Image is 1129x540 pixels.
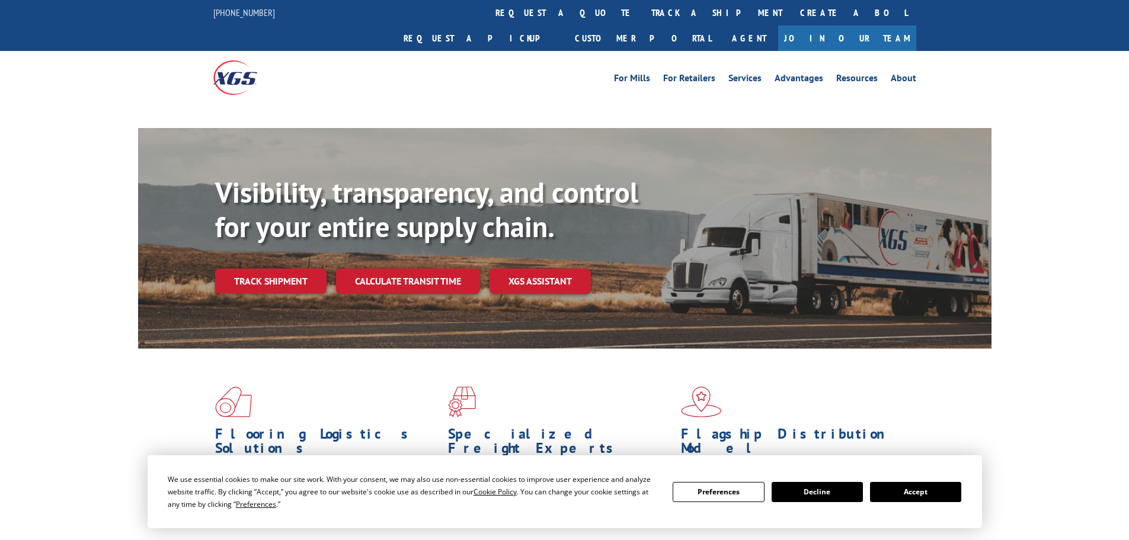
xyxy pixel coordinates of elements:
[490,269,591,294] a: XGS ASSISTANT
[663,74,715,87] a: For Retailers
[728,74,762,87] a: Services
[681,427,905,461] h1: Flagship Distribution Model
[215,386,252,417] img: xgs-icon-total-supply-chain-intelligence-red
[566,25,720,51] a: Customer Portal
[215,269,327,293] a: Track shipment
[891,74,916,87] a: About
[215,427,439,461] h1: Flooring Logistics Solutions
[448,386,476,417] img: xgs-icon-focused-on-flooring-red
[448,427,672,461] h1: Specialized Freight Experts
[775,74,823,87] a: Advantages
[720,25,778,51] a: Agent
[772,482,863,502] button: Decline
[336,269,480,294] a: Calculate transit time
[215,174,638,245] b: Visibility, transparency, and control for your entire supply chain.
[213,7,275,18] a: [PHONE_NUMBER]
[870,482,961,502] button: Accept
[836,74,878,87] a: Resources
[474,487,517,497] span: Cookie Policy
[778,25,916,51] a: Join Our Team
[681,386,722,417] img: xgs-icon-flagship-distribution-model-red
[148,455,982,528] div: Cookie Consent Prompt
[395,25,566,51] a: Request a pickup
[673,482,764,502] button: Preferences
[236,499,276,509] span: Preferences
[614,74,650,87] a: For Mills
[168,473,658,510] div: We use essential cookies to make our site work. With your consent, we may also use non-essential ...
